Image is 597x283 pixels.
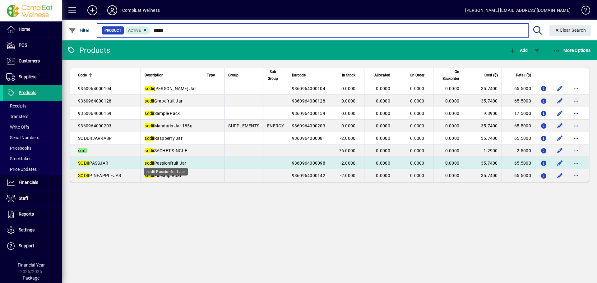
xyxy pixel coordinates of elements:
[410,111,424,116] span: 0.0000
[145,123,154,128] em: sodii
[19,58,40,63] span: Customers
[376,136,390,141] span: 0.0000
[549,25,591,36] button: Clear
[145,136,183,141] span: Raspberry Jar
[228,123,259,128] span: SUPPLEMENTS
[6,103,26,108] span: Receipts
[19,43,27,48] span: POS
[82,5,102,16] button: Add
[78,136,112,141] span: SODDIIJARRASP
[69,28,90,33] span: Filter
[3,101,62,111] a: Receipts
[122,5,160,15] div: ComplEat Wellness
[333,72,361,79] div: In Stock
[376,86,390,91] span: 0.0000
[145,111,154,116] em: sodii
[3,143,62,153] a: Pricebooks
[145,148,187,153] span: SACHET SINGLE
[502,107,535,120] td: 17.5000
[6,125,29,130] span: Write Offs
[410,98,424,103] span: 0.0000
[553,48,591,53] span: More Options
[292,173,325,178] span: 9360964000142
[78,161,89,166] em: SODII
[465,5,571,15] div: [PERSON_NAME] [EMAIL_ADDRESS][DOMAIN_NAME]
[571,158,581,168] button: More options
[376,173,390,178] span: 0.0000
[126,26,150,34] mat-chip: Activation Status: Active
[368,72,396,79] div: Allocated
[6,135,39,140] span: Serial Numbers
[468,132,501,144] td: 35.7400
[19,212,34,217] span: Reports
[484,72,498,79] span: Cost ($)
[145,86,154,91] em: sodii
[145,98,154,103] em: sodii
[145,173,182,178] span: Pineapple Jar
[445,161,460,166] span: 0.0000
[102,5,122,16] button: Profile
[78,173,121,178] span: PINEAPPLEJAR
[292,72,325,79] div: Barcode
[376,98,390,103] span: 0.0000
[145,111,180,116] span: Sample Pack
[292,72,306,79] span: Barcode
[374,72,390,79] span: Allocated
[571,108,581,118] button: More options
[502,157,535,169] td: 65.5000
[340,173,356,178] span: -2.0000
[502,144,535,157] td: 2.5000
[145,173,154,178] em: sodii
[207,72,220,79] div: Type
[571,133,581,143] button: More options
[468,157,501,169] td: 35.7400
[376,161,390,166] span: 0.0000
[3,191,62,206] a: Staff
[78,111,111,116] span: 9360964000159
[23,276,39,281] span: Package
[410,173,424,178] span: 0.0000
[410,86,424,91] span: 0.0000
[78,98,111,103] span: 9360964000128
[3,132,62,143] a: Serial Numbers
[341,123,356,128] span: 0.0000
[571,121,581,131] button: More options
[267,68,284,82] div: Sub Group
[468,169,501,182] td: 35.7400
[555,146,565,156] button: Edit
[292,111,325,116] span: 9360964000159
[376,111,390,116] span: 0.0000
[19,196,28,201] span: Staff
[509,48,528,53] span: Add
[78,173,89,178] em: SODII
[507,45,529,56] button: Add
[145,86,196,91] span: [PERSON_NAME] Jar
[410,72,424,79] span: On Order
[19,27,30,32] span: Home
[577,1,589,21] a: Knowledge Base
[292,86,325,91] span: 9360964000104
[445,148,460,153] span: 0.0000
[571,171,581,180] button: More options
[67,25,91,36] button: Filter
[445,123,460,128] span: 0.0000
[19,74,36,79] span: Suppliers
[555,171,565,180] button: Edit
[502,95,535,107] td: 65.5000
[3,175,62,190] a: Financials
[19,180,38,185] span: Financials
[145,136,154,141] em: sodii
[6,146,31,151] span: Pricebooks
[445,136,460,141] span: 0.0000
[445,173,460,178] span: 0.0000
[292,136,325,141] span: 9360964000081
[207,72,215,79] span: Type
[376,148,390,153] span: 0.0000
[228,72,259,79] div: Group
[341,111,356,116] span: 0.0000
[571,96,581,106] button: More options
[78,161,108,166] span: PASSJAR
[3,111,62,122] a: Transfers
[502,169,535,182] td: 65.5000
[555,158,565,168] button: Edit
